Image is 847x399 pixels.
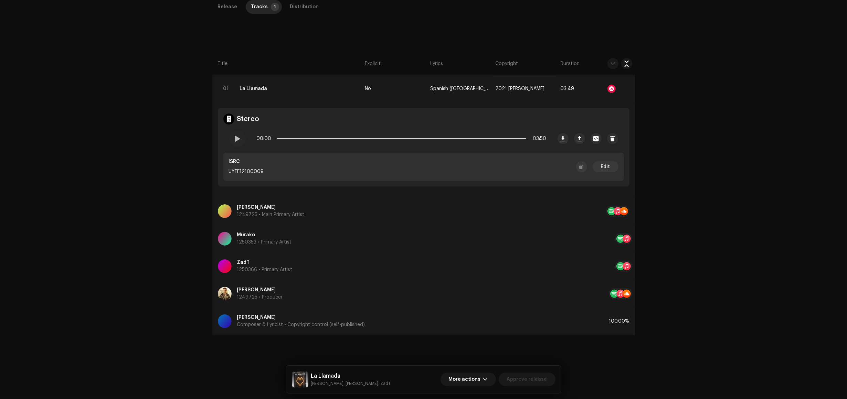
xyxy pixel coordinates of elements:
h5: La Llamada [311,372,391,380]
div: 01 [218,80,234,97]
p: Composer & Lyricist • Copyright control (self-published) [237,321,365,328]
span: Title [218,60,228,67]
button: Approve release [499,373,555,386]
span: Duration [561,60,580,67]
span: 2021 Fede Friedmann [495,86,544,91]
p: UYFF12100009 [229,168,264,175]
small: La Llamada [311,380,391,387]
p: 1249725 • Producer [237,294,283,301]
span: Explicit [365,60,381,67]
p: [PERSON_NAME] [237,204,305,211]
img: stereo.svg [223,114,234,125]
p: [PERSON_NAME] [237,287,283,294]
img: c5c4b29d-22a0-4c2b-aeaf-71862a00b86b [218,287,232,301]
span: Copyright [495,60,518,67]
span: Spanish ([GEOGRAPHIC_DATA]) [430,86,490,91]
span: Lyrics [430,60,443,67]
p: 1249725 • Main Primary Artist [237,211,305,218]
span: 00:00 [257,132,274,145]
span: More actions [449,373,481,386]
strong: La Llamada [240,82,267,96]
p: 1250353 • Primary Artist [237,239,292,246]
button: More actions [441,373,496,386]
img: 30f5e54c-995f-4df5-869e-fa3574cc8642 [292,371,308,388]
span: 03:49 [561,86,574,91]
span: Approve release [507,373,547,386]
p: Murako [237,231,292,239]
p: 1250366 • Primary Artist [237,266,293,273]
p: [PERSON_NAME] [237,314,365,321]
span: 03:50 [529,132,547,145]
div: 100.00% [609,314,629,328]
span: Edit [601,160,610,174]
p: ZadT [237,259,293,266]
h4: Stereo [237,115,260,123]
button: Edit [593,161,618,172]
span: No [365,86,371,91]
p: ISRC [229,158,264,165]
